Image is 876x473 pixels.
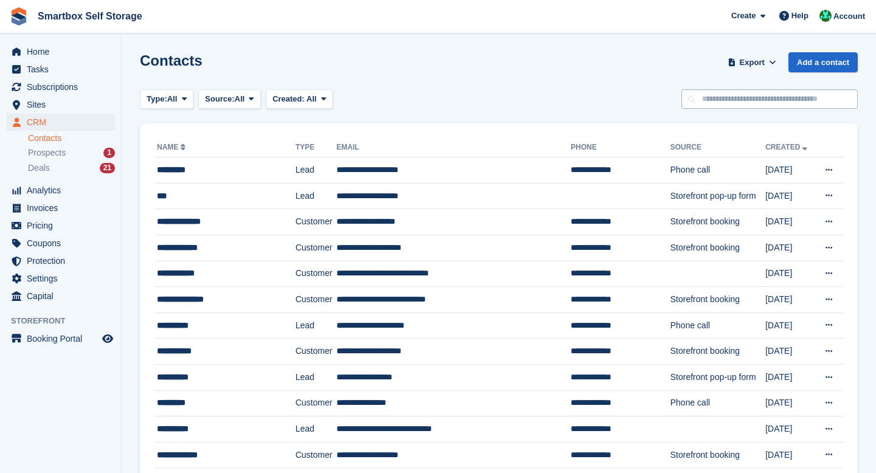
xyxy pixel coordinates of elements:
a: menu [6,114,115,131]
span: Pricing [27,217,100,234]
span: All [167,93,178,105]
a: Created [765,143,810,151]
td: [DATE] [765,209,815,235]
td: Customer [296,287,336,313]
span: Storefront [11,315,121,327]
a: menu [6,270,115,287]
span: Help [791,10,808,22]
span: Booking Portal [27,330,100,347]
td: [DATE] [765,183,815,209]
a: menu [6,61,115,78]
td: Storefront booking [670,339,765,365]
td: Customer [296,442,336,468]
td: Storefront booking [670,235,765,261]
span: Create [731,10,756,22]
td: [DATE] [765,390,815,416]
span: Settings [27,270,100,287]
td: Customer [296,261,336,287]
button: Source: All [198,89,261,109]
td: [DATE] [765,416,815,443]
span: Capital [27,288,100,305]
td: [DATE] [765,339,815,365]
td: [DATE] [765,261,815,287]
span: Sites [27,96,100,113]
button: Type: All [140,89,193,109]
td: Customer [296,339,336,365]
a: menu [6,182,115,199]
a: menu [6,252,115,269]
td: [DATE] [765,442,815,468]
a: menu [6,96,115,113]
td: Phone call [670,390,765,416]
span: Protection [27,252,100,269]
a: Preview store [100,331,115,346]
td: Storefront pop-up form [670,364,765,390]
td: Lead [296,183,336,209]
a: menu [6,330,115,347]
span: Deals [28,162,50,174]
a: Add a contact [788,52,858,72]
span: Prospects [28,147,66,159]
span: Subscriptions [27,78,100,95]
a: menu [6,235,115,252]
span: Coupons [27,235,100,252]
a: Name [157,143,188,151]
td: [DATE] [765,364,815,390]
td: [DATE] [765,312,815,339]
td: Lead [296,364,336,390]
span: Account [833,10,865,22]
span: Tasks [27,61,100,78]
a: menu [6,288,115,305]
a: Prospects 1 [28,147,115,159]
span: All [235,93,245,105]
th: Phone [571,138,670,157]
a: menu [6,43,115,60]
span: Type: [147,93,167,105]
a: menu [6,199,115,216]
a: Contacts [28,133,115,144]
td: [DATE] [765,287,815,313]
h1: Contacts [140,52,203,69]
td: Storefront booking [670,209,765,235]
a: Deals 21 [28,162,115,174]
th: Type [296,138,336,157]
th: Email [336,138,571,157]
a: menu [6,78,115,95]
td: Phone call [670,157,765,184]
span: Export [740,57,765,69]
td: [DATE] [765,235,815,261]
a: Smartbox Self Storage [33,6,147,26]
td: Lead [296,157,336,184]
td: [DATE] [765,157,815,184]
td: Storefront booking [670,442,765,468]
span: Source: [205,93,234,105]
img: stora-icon-8386f47178a22dfd0bd8f6a31ec36ba5ce8667c1dd55bd0f319d3a0aa187defe.svg [10,7,28,26]
div: 1 [103,148,115,158]
span: All [307,94,317,103]
td: Lead [296,312,336,339]
td: Customer [296,390,336,416]
td: Storefront booking [670,287,765,313]
td: Storefront pop-up form [670,183,765,209]
span: Analytics [27,182,100,199]
div: 21 [100,163,115,173]
td: Customer [296,235,336,261]
td: Lead [296,416,336,443]
th: Source [670,138,765,157]
span: CRM [27,114,100,131]
a: menu [6,217,115,234]
button: Created: All [266,89,333,109]
span: Created: [273,94,305,103]
td: Customer [296,209,336,235]
td: Phone call [670,312,765,339]
span: Invoices [27,199,100,216]
span: Home [27,43,100,60]
img: Elinor Shepherd [819,10,832,22]
button: Export [725,52,779,72]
